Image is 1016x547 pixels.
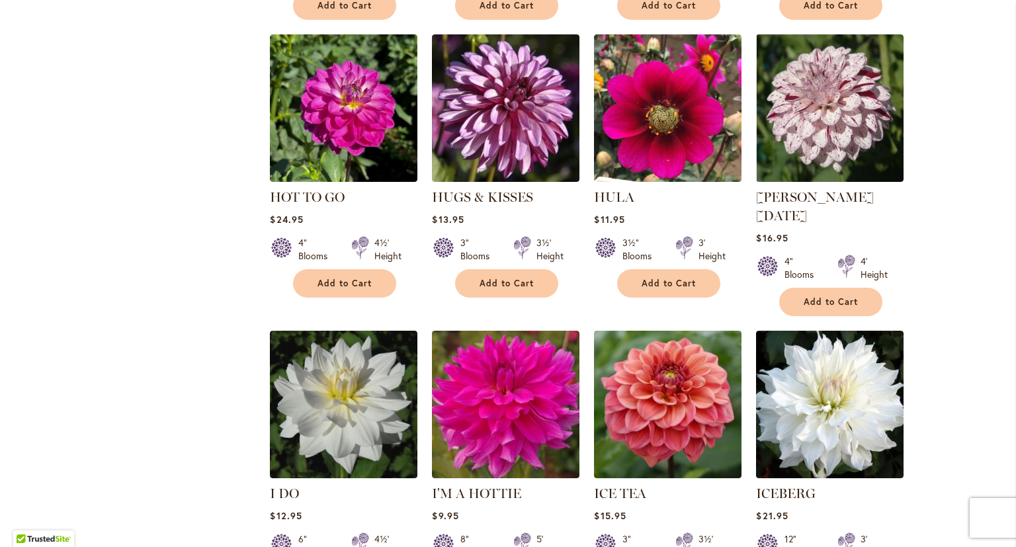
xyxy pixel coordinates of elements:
[432,189,533,205] a: HUGS & KISSES
[432,509,458,522] span: $9.95
[293,269,396,298] button: Add to Cart
[270,34,417,182] img: HOT TO GO
[779,288,882,316] button: Add to Cart
[756,468,904,481] a: ICEBERG
[270,172,417,185] a: HOT TO GO
[756,172,904,185] a: HULIN'S CARNIVAL
[536,236,564,263] div: 3½' Height
[10,500,47,537] iframe: Launch Accessibility Center
[756,189,874,224] a: [PERSON_NAME] [DATE]
[480,278,534,289] span: Add to Cart
[317,278,372,289] span: Add to Cart
[432,468,579,481] a: I'm A Hottie
[455,269,558,298] button: Add to Cart
[432,34,579,182] img: HUGS & KISSES
[594,331,741,478] img: ICE TEA
[270,189,345,205] a: HOT TO GO
[617,269,720,298] button: Add to Cart
[698,236,726,263] div: 3' Height
[270,331,417,478] img: I DO
[432,485,521,501] a: I'M A HOTTIE
[594,509,626,522] span: $15.95
[756,331,904,478] img: ICEBERG
[432,213,464,226] span: $13.95
[270,213,303,226] span: $24.95
[861,255,888,281] div: 4' Height
[594,34,741,182] img: HULA
[784,255,822,281] div: 4" Blooms
[594,172,741,185] a: HULA
[756,34,904,182] img: HULIN'S CARNIVAL
[594,189,634,205] a: HULA
[374,236,402,263] div: 4½' Height
[594,468,741,481] a: ICE TEA
[594,213,624,226] span: $11.95
[642,278,696,289] span: Add to Cart
[270,509,302,522] span: $12.95
[622,236,659,263] div: 3½" Blooms
[270,468,417,481] a: I DO
[756,509,788,522] span: $21.95
[756,485,816,501] a: ICEBERG
[270,485,299,501] a: I DO
[804,296,858,308] span: Add to Cart
[432,172,579,185] a: HUGS & KISSES
[432,331,579,478] img: I'm A Hottie
[298,236,335,263] div: 4" Blooms
[460,236,497,263] div: 3" Blooms
[756,231,788,244] span: $16.95
[594,485,646,501] a: ICE TEA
